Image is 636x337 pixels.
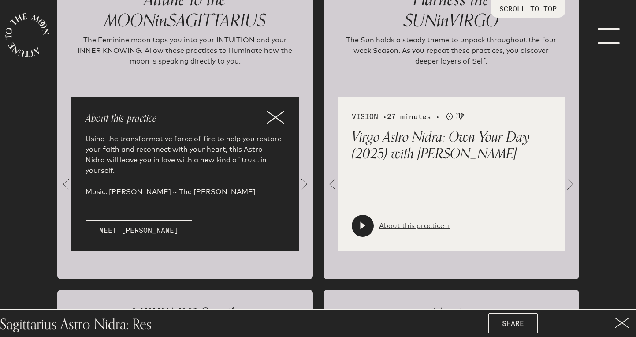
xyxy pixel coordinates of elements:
[379,221,450,231] a: About this practice +
[86,134,285,197] p: Using the transformative force of fire to help you restore your faith and reconnect with your hea...
[86,220,192,240] a: Meet [PERSON_NAME]
[352,129,551,163] p: Virgo Astro Nidra: Own Your Day (2025) with [PERSON_NAME]
[155,6,167,35] span: in
[341,35,562,79] p: The Sun holds a steady theme to unpack throughout the four week Season. As you repeat these pract...
[502,318,524,329] span: SHARE
[352,111,551,122] div: VISION •
[488,313,538,333] button: SHARE
[437,6,449,35] span: in
[499,4,557,14] p: SCROLL TO TOP
[387,112,440,121] span: 27 minutes •
[75,35,295,79] p: The Feminine moon taps you into your INTUITION and your INNER KNOWING. Allow these practices to i...
[86,111,285,127] p: About this practice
